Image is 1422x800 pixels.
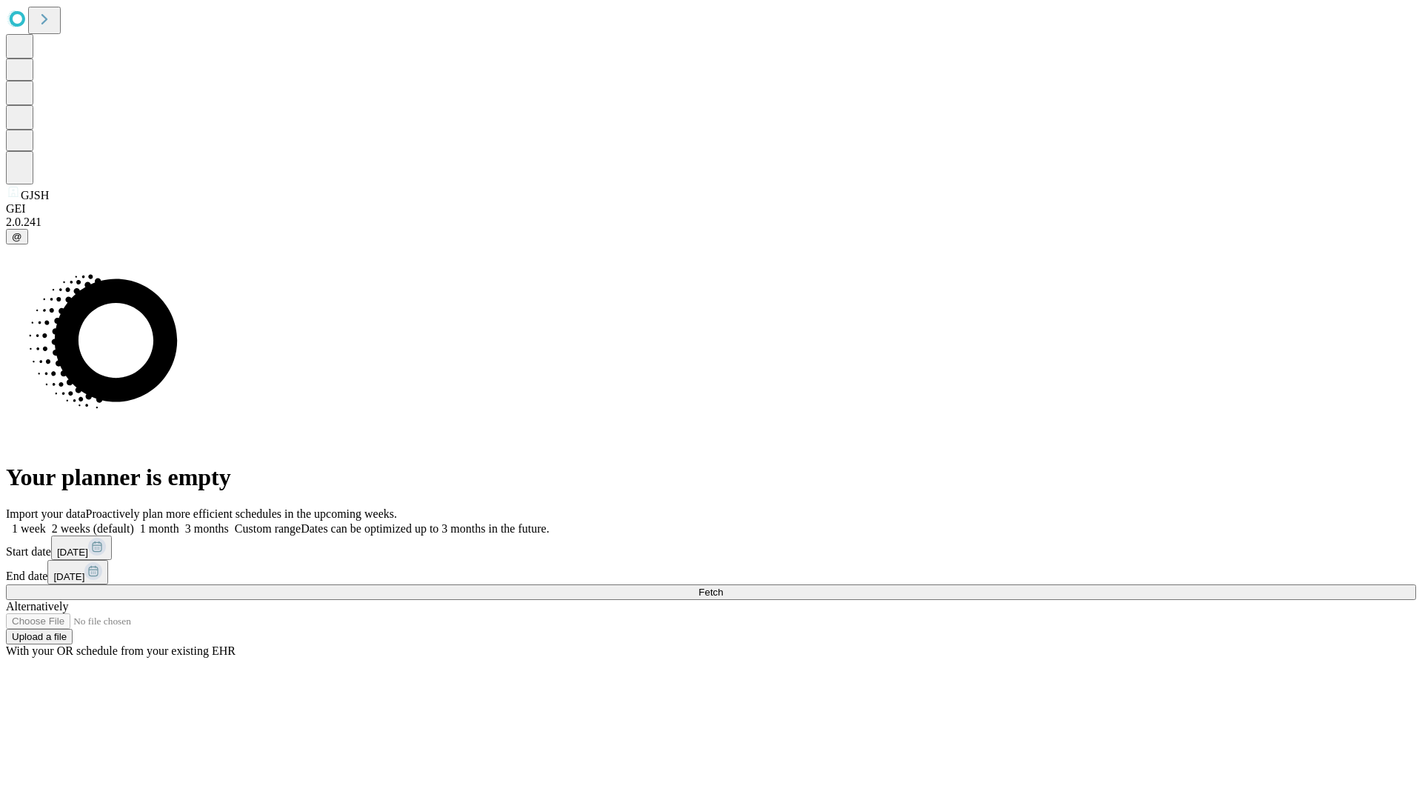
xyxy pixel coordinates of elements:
span: GJSH [21,189,49,201]
span: @ [12,231,22,242]
span: Import your data [6,507,86,520]
span: Proactively plan more efficient schedules in the upcoming weeks. [86,507,397,520]
button: [DATE] [51,536,112,560]
span: Custom range [235,522,301,535]
div: End date [6,560,1416,584]
span: Fetch [698,587,723,598]
span: Dates can be optimized up to 3 months in the future. [301,522,549,535]
div: 2.0.241 [6,216,1416,229]
span: Alternatively [6,600,68,613]
div: GEI [6,202,1416,216]
div: Start date [6,536,1416,560]
button: Upload a file [6,629,73,644]
span: 3 months [185,522,229,535]
span: 1 week [12,522,46,535]
span: 2 weeks (default) [52,522,134,535]
button: Fetch [6,584,1416,600]
span: [DATE] [53,571,84,582]
h1: Your planner is empty [6,464,1416,491]
span: [DATE] [57,547,88,558]
button: [DATE] [47,560,108,584]
span: 1 month [140,522,179,535]
span: With your OR schedule from your existing EHR [6,644,236,657]
button: @ [6,229,28,244]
